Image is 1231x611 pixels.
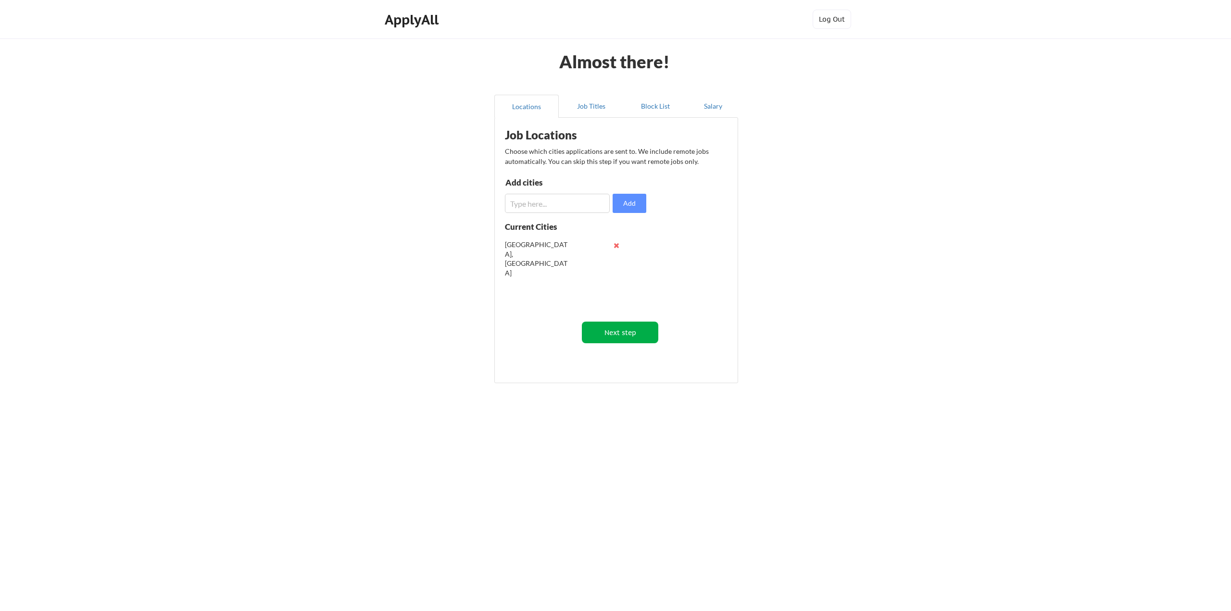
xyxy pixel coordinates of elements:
div: Job Locations [505,129,627,141]
div: Add cities [505,178,605,187]
button: Job Titles [559,95,623,118]
button: Log Out [813,10,851,29]
div: ApplyAll [385,12,441,28]
div: Choose which cities applications are sent to. We include remote jobs automatically. You can skip ... [505,146,727,166]
button: Salary [688,95,738,118]
div: Almost there! [548,53,682,70]
button: Locations [494,95,559,118]
div: Current Cities [505,223,578,231]
input: Type here... [505,194,610,213]
div: [GEOGRAPHIC_DATA], [GEOGRAPHIC_DATA] [505,240,568,277]
button: Block List [623,95,688,118]
button: Next step [582,322,658,343]
button: Add [613,194,646,213]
